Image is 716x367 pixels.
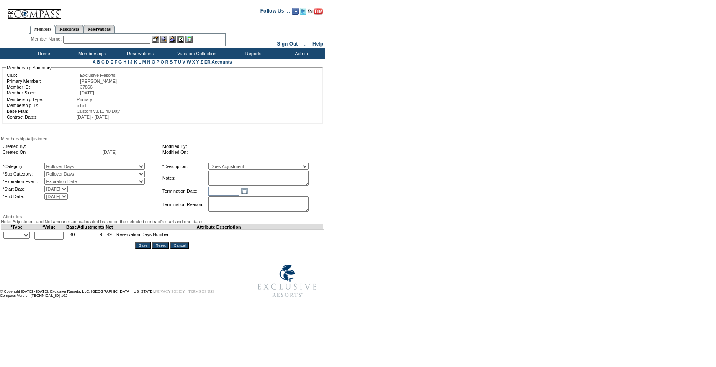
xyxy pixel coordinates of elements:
[30,25,56,34] a: Members
[300,8,306,15] img: Follow us on Twitter
[160,36,167,43] img: View
[80,84,93,89] span: 37866
[196,59,199,64] a: Y
[185,36,193,43] img: b_calculator.gif
[162,186,207,196] td: Termination Date:
[77,109,119,114] span: Custom v3.11 40 Day
[292,8,299,15] img: Become our fan on Facebook
[110,59,113,64] a: E
[6,65,52,70] legend: Membership Summary
[7,115,76,120] td: Contract Dates:
[277,41,298,47] a: Sign Out
[162,150,319,155] td: Modified On:
[162,144,319,149] td: Modified By:
[114,59,117,64] a: F
[77,103,87,108] span: 6161
[152,242,169,249] input: Reset
[7,90,79,95] td: Member Since:
[3,178,44,185] td: *Expiration Event:
[7,2,62,19] img: Compass Home
[204,59,232,64] a: ER Accounts
[162,163,207,170] td: *Description:
[170,59,173,64] a: S
[1,214,324,219] div: Attributes
[178,59,181,64] a: U
[3,144,102,149] td: Created By:
[80,73,116,78] span: Exclusive Resorts
[106,59,109,64] a: D
[31,36,63,43] div: Member Name:
[3,163,44,170] td: *Category:
[228,48,276,59] td: Reports
[7,97,76,102] td: Membership Type:
[155,289,185,293] a: PRIVACY POLICY
[83,25,115,33] a: Reservations
[142,59,146,64] a: M
[77,115,109,120] span: [DATE] - [DATE]
[7,73,79,78] td: Club:
[3,186,44,192] td: *Start Date:
[3,193,44,200] td: *End Date:
[138,59,141,64] a: L
[152,36,159,43] img: b_edit.gif
[188,289,215,293] a: TERMS OF USE
[103,150,117,155] span: [DATE]
[66,230,77,242] td: 40
[7,84,79,89] td: Member ID:
[304,41,307,47] span: ::
[134,59,137,64] a: K
[312,41,323,47] a: Help
[80,90,94,95] span: [DATE]
[114,224,323,230] td: Attribute Description
[187,59,191,64] a: W
[93,59,95,64] a: A
[192,59,195,64] a: X
[77,224,105,230] td: Adjustments
[19,48,67,59] td: Home
[135,242,151,249] input: Save
[130,59,133,64] a: J
[170,242,189,249] input: Cancel
[163,48,228,59] td: Vacation Collection
[7,103,76,108] td: Membership ID:
[32,224,66,230] td: *Value
[260,7,290,17] td: Follow Us ::
[165,59,169,64] a: R
[1,219,324,224] div: Note: Adjustment and Net amounts are calculated based on the selected contract's start and end da...
[162,171,207,186] td: Notes:
[1,224,32,230] td: *Type
[157,59,160,64] a: P
[7,109,76,114] td: Base Plan:
[3,150,102,155] td: Created On:
[66,224,77,230] td: Base
[174,59,177,64] a: T
[162,196,207,212] td: Termination Reason:
[3,171,44,177] td: *Sub Category:
[308,8,323,15] img: Subscribe to our YouTube Channel
[67,48,115,59] td: Memberships
[80,79,117,84] span: [PERSON_NAME]
[276,48,325,59] td: Admin
[200,59,203,64] a: Z
[55,25,83,33] a: Residences
[250,260,325,302] img: Exclusive Resorts
[123,59,126,64] a: H
[292,10,299,15] a: Become our fan on Facebook
[147,59,151,64] a: N
[240,186,249,196] a: Open the calendar popup.
[101,59,105,64] a: C
[177,36,184,43] img: Reservations
[1,136,324,141] div: Membership Adjustment
[183,59,185,64] a: V
[152,59,155,64] a: O
[128,59,129,64] a: I
[169,36,176,43] img: Impersonate
[160,59,164,64] a: Q
[114,230,323,242] td: Reservation Days Number
[118,59,122,64] a: G
[77,230,105,242] td: 9
[77,97,92,102] span: Primary
[300,10,306,15] a: Follow us on Twitter
[105,224,114,230] td: Net
[97,59,100,64] a: B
